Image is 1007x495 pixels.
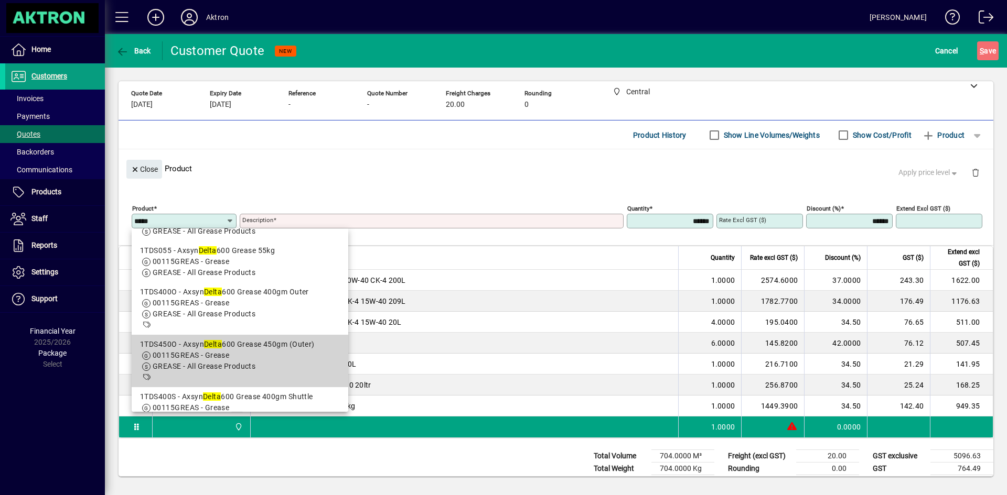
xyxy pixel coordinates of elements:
button: Close [126,160,162,179]
em: Delta [203,392,221,401]
mat-option: 1TDS450O - Axsyn Delta 600 Grease 450gm (Outer) [132,335,348,387]
td: 34.0000 [804,291,867,312]
span: Customers [31,72,67,80]
span: Close [131,161,158,178]
td: 37.0000 [804,270,867,291]
a: Home [5,37,105,63]
span: GREASE - All Grease Products [153,268,255,277]
mat-option: 1TDS400S - Axsyn Delta 600 Grease 400gm Shuttle [132,387,348,428]
a: Staff [5,206,105,232]
td: 0.0000 [804,416,867,437]
td: 142.40 [867,395,930,416]
span: 00115GREAS - Grease [153,351,229,359]
td: 141.95 [930,354,993,375]
div: 1TDS450O - Axsyn 600 Grease 450gm (Outer) [140,339,340,350]
app-page-header-button: Back [105,41,163,60]
td: 507.45 [930,333,993,354]
mat-label: Extend excl GST ($) [896,205,950,212]
span: GREASE - All Grease Products [153,310,255,318]
td: 243.30 [867,270,930,291]
td: 25.24 [867,375,930,395]
td: 1622.00 [930,270,993,291]
mat-label: Rate excl GST ($) [719,216,766,224]
span: Quotes [10,130,40,138]
td: Total Weight [588,463,651,475]
span: NEW [279,48,292,54]
span: Apply price level [898,167,959,178]
div: 1782.7700 [748,296,798,306]
span: Home [31,45,51,53]
em: Delta [199,246,217,255]
app-page-header-button: Close [124,164,165,173]
div: 256.8700 [748,380,798,390]
span: 1.0000 [711,296,735,306]
td: 949.35 [930,395,993,416]
a: Knowledge Base [937,2,960,36]
span: Quantity [711,252,735,263]
app-page-header-button: Delete [963,168,988,177]
span: 00115GREAS - Grease [153,257,229,266]
td: 76.65 [867,312,930,333]
span: Package [38,349,67,357]
em: Delta [204,340,222,348]
div: Product [119,149,993,188]
td: 704.0000 M³ [651,450,714,463]
td: 34.50 [804,312,867,333]
td: 21.29 [867,354,930,375]
mat-error: Required [242,228,615,239]
span: Financial Year [30,327,76,335]
span: Communications [10,166,72,174]
div: Customer Quote [170,42,265,59]
span: S [980,47,984,55]
td: 76.12 [867,333,930,354]
div: 1TDS400S - Axsyn 600 Grease 400gm Shuttle [140,391,340,402]
button: Back [113,41,154,60]
mat-label: Product [132,205,154,212]
div: 1TDS055 - Axsyn 600 Grease 55kg [140,245,340,256]
td: GST inclusive [867,475,930,488]
span: [DATE] [210,101,231,109]
span: 1.0000 [711,422,735,432]
td: Rounding [723,463,796,475]
td: 1176.63 [930,291,993,312]
mat-option: 1TDS055 - Axsyn Delta 600 Grease 55kg [132,241,348,282]
td: 704.0000 Kg [651,463,714,475]
td: 176.49 [867,291,930,312]
span: GREASE - All Grease Products [153,227,255,235]
td: Freight (excl GST) [723,450,796,463]
td: GST [867,463,930,475]
a: Backorders [5,143,105,161]
div: Aktron [206,9,229,26]
span: 00115GREAS - Grease [153,403,229,412]
span: GST ($) [903,252,924,263]
td: 5861.12 [930,475,993,488]
button: Delete [963,160,988,185]
div: 195.0400 [748,317,798,327]
td: 5096.63 [930,450,993,463]
a: Support [5,286,105,312]
span: Staff [31,214,48,223]
span: Product History [633,127,687,144]
span: 20.00 [446,101,465,109]
span: [DATE] [131,101,153,109]
td: 34.50 [804,354,867,375]
span: 1.0000 [711,359,735,369]
span: Products [31,188,61,196]
span: Extend excl GST ($) [937,246,980,269]
span: 1.0000 [711,380,735,390]
td: 42.0000 [804,333,867,354]
a: Invoices [5,90,105,107]
label: Show Cost/Profit [851,130,912,140]
div: 1TDS400O - Axsyn 600 Grease 400gm Outer [140,287,340,298]
mat-label: Discount (%) [807,205,841,212]
span: ave [980,42,996,59]
span: Backorders [10,148,54,156]
span: Support [31,294,58,303]
span: Reports [31,241,57,249]
button: Save [977,41,999,60]
span: 6.0000 [711,338,735,348]
span: Invoices [10,94,44,103]
span: 1.0000 [711,401,735,411]
a: Communications [5,161,105,179]
td: 0.00 [796,463,859,475]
